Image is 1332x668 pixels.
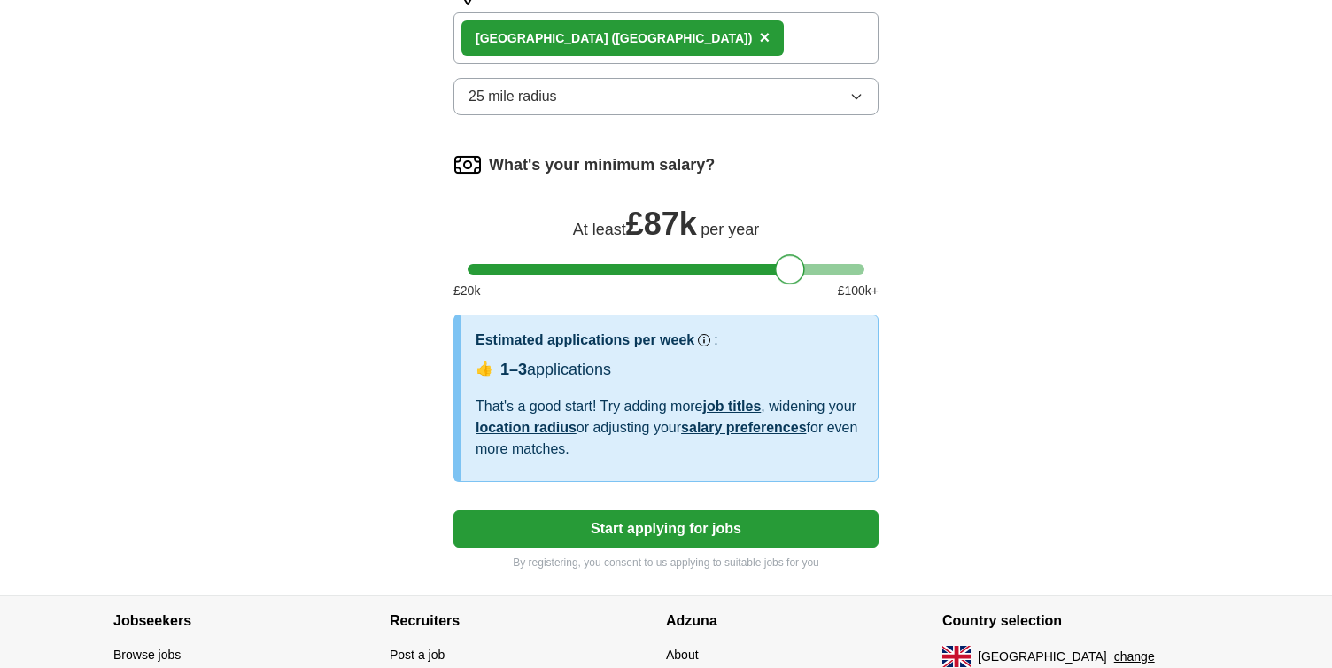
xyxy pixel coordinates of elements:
[759,27,770,47] span: ×
[942,596,1219,646] h4: Country selection
[476,330,694,351] h3: Estimated applications per week
[978,648,1107,666] span: [GEOGRAPHIC_DATA]
[476,396,863,460] div: That's a good start! Try adding more , widening your or adjusting your for even more matches.
[714,330,717,351] h3: :
[476,31,608,45] strong: [GEOGRAPHIC_DATA]
[453,78,879,115] button: 25 mile radius
[476,358,493,379] span: 👍
[681,420,806,435] a: salary preferences
[469,86,557,107] span: 25 mile radius
[626,206,697,242] span: £ 87k
[703,399,762,414] a: job titles
[573,221,626,238] span: At least
[453,151,482,179] img: salary.png
[500,358,611,382] div: applications
[453,555,879,571] p: By registering, you consent to us applying to suitable jobs for you
[1114,648,1155,666] button: change
[453,282,480,300] span: £ 20 k
[666,648,699,662] a: About
[500,361,527,378] span: 1–3
[611,31,752,45] span: ([GEOGRAPHIC_DATA])
[701,221,759,238] span: per year
[453,510,879,548] button: Start applying for jobs
[489,153,715,177] label: What's your minimum salary?
[113,648,181,662] a: Browse jobs
[759,25,770,51] button: ×
[476,420,577,435] a: location radius
[942,646,971,667] img: UK flag
[390,648,445,662] a: Post a job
